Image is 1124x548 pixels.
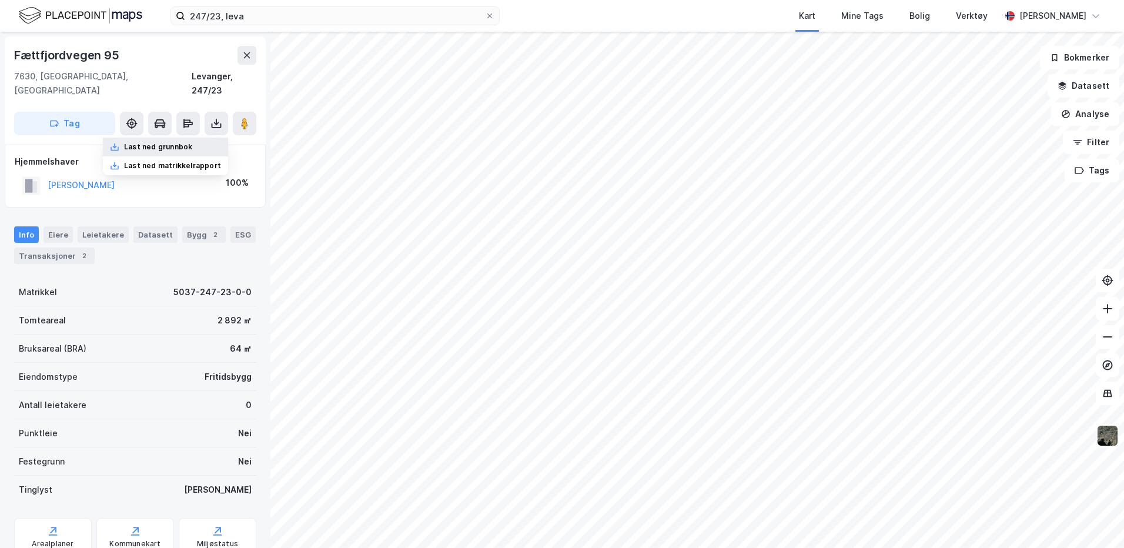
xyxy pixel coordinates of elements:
[1065,159,1119,182] button: Tags
[14,112,115,135] button: Tag
[185,7,485,25] input: Søk på adresse, matrikkel, gårdeiere, leietakere eller personer
[238,426,252,440] div: Nei
[799,9,815,23] div: Kart
[184,483,252,497] div: [PERSON_NAME]
[133,226,178,243] div: Datasett
[246,398,252,412] div: 0
[14,226,39,243] div: Info
[182,226,226,243] div: Bygg
[218,313,252,328] div: 2 892 ㎡
[192,69,256,98] div: Levanger, 247/23
[14,248,95,264] div: Transaksjoner
[124,142,192,152] div: Last ned grunnbok
[78,226,129,243] div: Leietakere
[841,9,884,23] div: Mine Tags
[1040,46,1119,69] button: Bokmerker
[19,455,65,469] div: Festegrunn
[44,226,73,243] div: Eiere
[209,229,221,240] div: 2
[1051,102,1119,126] button: Analyse
[1065,492,1124,548] iframe: Chat Widget
[1019,9,1086,23] div: [PERSON_NAME]
[173,285,252,299] div: 5037-247-23-0-0
[19,342,86,356] div: Bruksareal (BRA)
[956,9,988,23] div: Verktøy
[230,226,256,243] div: ESG
[19,426,58,440] div: Punktleie
[19,370,78,384] div: Eiendomstype
[238,455,252,469] div: Nei
[1065,492,1124,548] div: Kontrollprogram for chat
[19,483,52,497] div: Tinglyst
[14,69,192,98] div: 7630, [GEOGRAPHIC_DATA], [GEOGRAPHIC_DATA]
[909,9,930,23] div: Bolig
[124,161,221,171] div: Last ned matrikkelrapport
[1063,131,1119,154] button: Filter
[205,370,252,384] div: Fritidsbygg
[1048,74,1119,98] button: Datasett
[19,285,57,299] div: Matrikkel
[1096,425,1119,447] img: 9k=
[226,176,249,190] div: 100%
[78,250,90,262] div: 2
[15,155,256,169] div: Hjemmelshaver
[230,342,252,356] div: 64 ㎡
[14,46,122,65] div: Fættfjordvegen 95
[19,398,86,412] div: Antall leietakere
[19,5,142,26] img: logo.f888ab2527a4732fd821a326f86c7f29.svg
[19,313,66,328] div: Tomteareal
